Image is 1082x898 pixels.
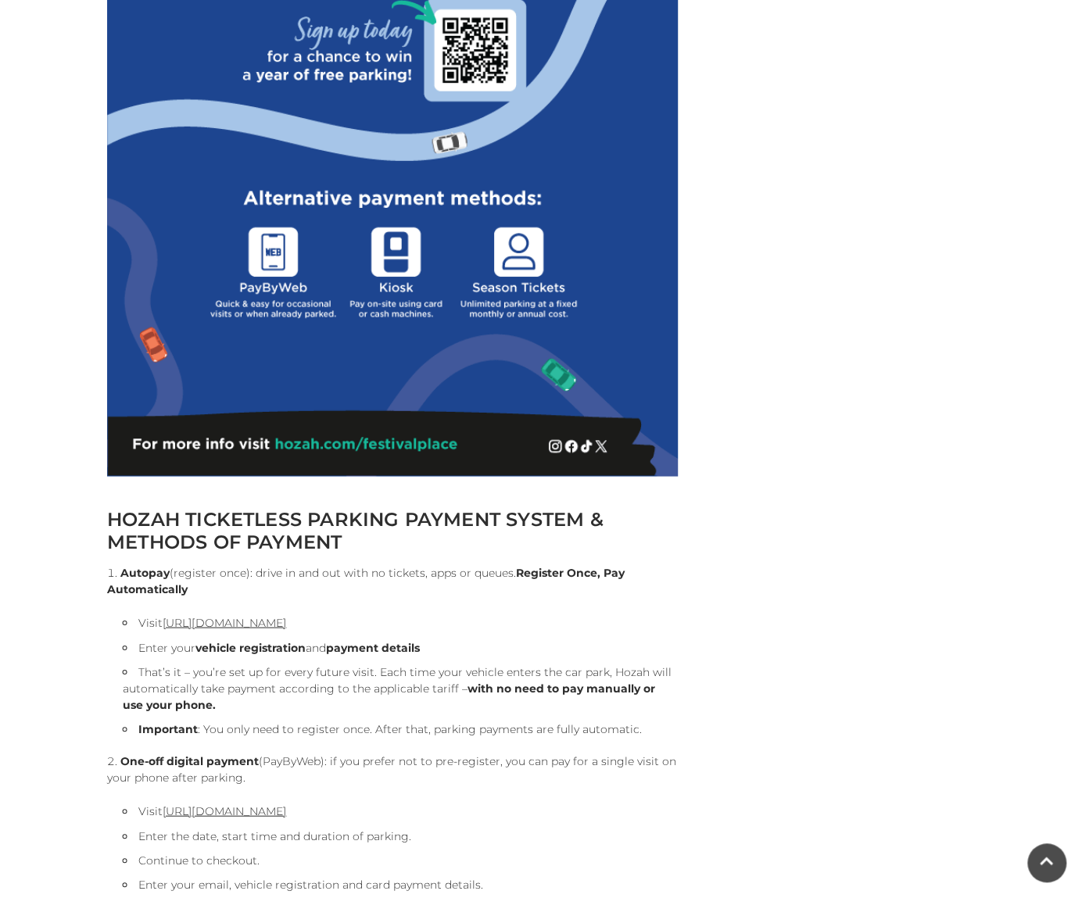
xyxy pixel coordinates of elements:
[326,640,420,654] strong: payment details
[163,615,286,629] a: [URL][DOMAIN_NAME]
[123,801,678,820] li: Visit
[123,828,678,844] li: Enter the date, start time and duration of parking.
[120,753,259,767] strong: One-off digital payment
[107,564,678,737] li: (register once): drive in and out with no tickets, apps or queues.
[123,876,678,893] li: Enter your email, vehicle registration and card payment details.
[163,803,286,818] a: [URL][DOMAIN_NAME]
[123,721,678,737] li: : You only need to register once. After that, parking payments are fully automatic.
[195,640,306,654] strong: vehicle registration
[123,639,678,656] li: Enter your and
[123,852,678,868] li: Continue to checkout.
[123,613,678,631] li: Visit
[138,721,198,735] strong: Important
[107,507,678,553] h2: HOZAH TICKETLESS PARKING PAYMENT SYSTEM & METHODS OF PAYMENT
[123,664,678,713] li: That’s it – you’re set up for every future visit. Each time your vehicle enters the car park, Hoz...
[120,565,170,579] strong: Autopay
